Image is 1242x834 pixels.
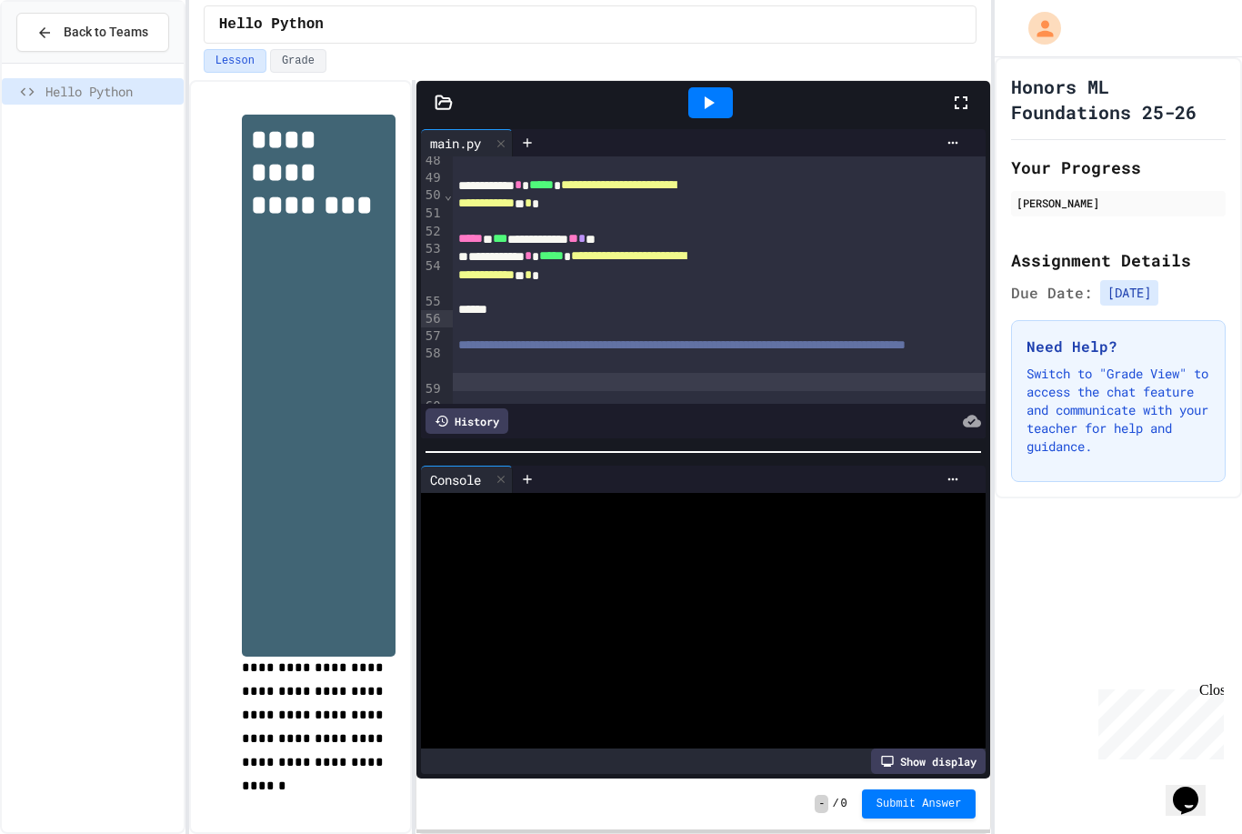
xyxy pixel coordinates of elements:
[421,327,444,345] div: 57
[815,795,828,813] span: -
[204,49,266,73] button: Lesson
[1100,280,1158,306] span: [DATE]
[16,13,169,52] button: Back to Teams
[1027,365,1210,456] p: Switch to "Grade View" to access the chat feature and communicate with your teacher for help and ...
[1011,282,1093,304] span: Due Date:
[1027,336,1210,357] h3: Need Help?
[219,14,324,35] span: Hello Python
[421,152,444,169] div: 48
[421,293,444,310] div: 55
[1009,7,1066,49] div: My Account
[421,466,513,493] div: Console
[862,789,977,819] button: Submit Answer
[871,749,986,774] div: Show display
[841,797,847,811] span: 0
[421,129,513,156] div: main.py
[64,23,148,42] span: Back to Teams
[421,345,444,380] div: 58
[421,397,444,415] div: 60
[421,169,444,187] div: 49
[421,470,490,489] div: Console
[421,186,444,205] div: 50
[421,205,444,223] div: 51
[7,7,125,116] div: Chat with us now!Close
[421,310,444,327] div: 56
[444,187,453,202] span: Fold line
[421,380,444,397] div: 59
[45,82,176,101] span: Hello Python
[421,257,444,293] div: 54
[421,134,490,153] div: main.py
[1166,761,1224,816] iframe: chat widget
[426,408,508,434] div: History
[1011,155,1226,180] h2: Your Progress
[1017,195,1220,211] div: [PERSON_NAME]
[270,49,326,73] button: Grade
[876,797,962,811] span: Submit Answer
[421,240,444,257] div: 53
[1011,247,1226,273] h2: Assignment Details
[832,797,838,811] span: /
[421,223,444,240] div: 52
[1011,74,1226,125] h1: Honors ML Foundations 25-26
[1091,682,1224,759] iframe: chat widget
